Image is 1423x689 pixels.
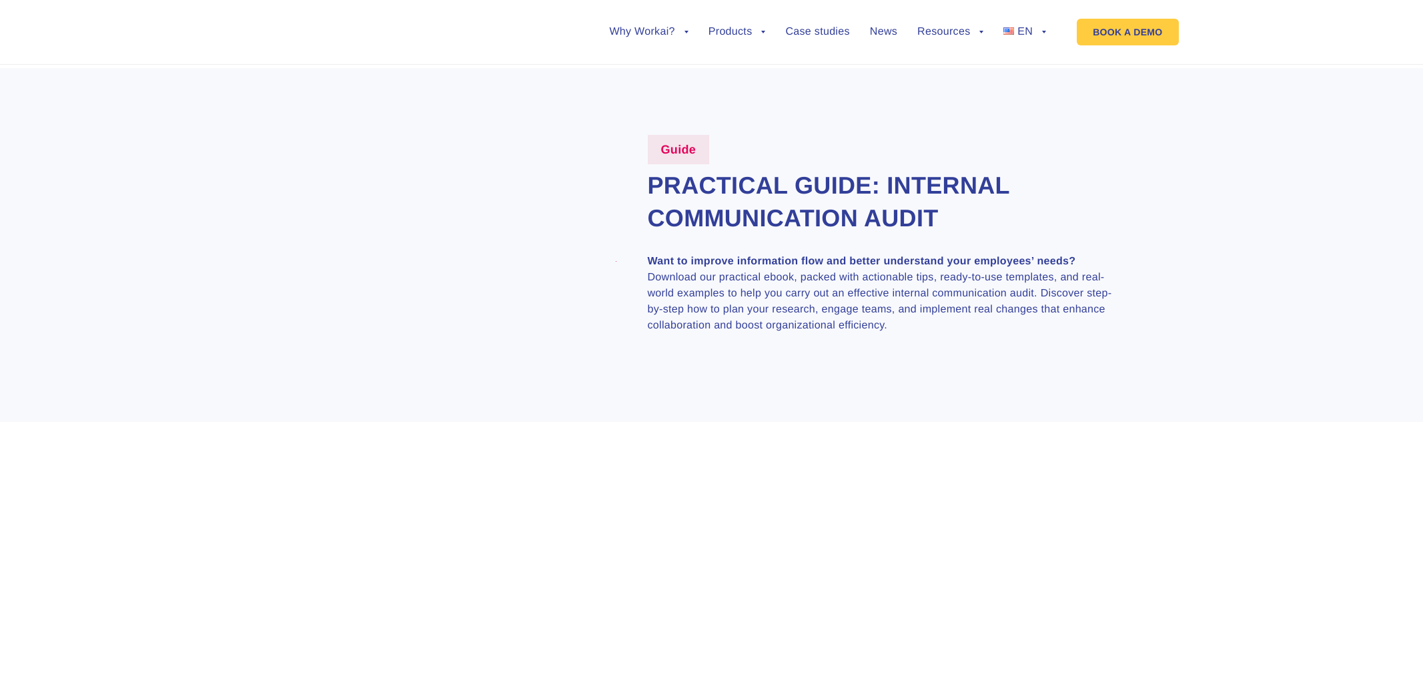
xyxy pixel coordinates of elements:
[648,256,1076,267] strong: Want to improve information flow and better understand your employees’ needs?
[785,27,849,37] a: Case studies
[648,170,1165,234] h2: Practical guide: Internal communication audit
[648,254,1115,334] p: Download our practical ebook, packed with actionable tips, ready-to-use templates, and real-world...
[917,27,983,37] a: Resources
[870,27,897,37] a: News
[1003,27,1046,37] a: EN
[609,27,688,37] a: Why Workai?
[1077,19,1178,45] a: BOOK A DEMO
[708,27,766,37] a: Products
[1017,26,1033,37] span: EN
[648,135,710,164] label: Guide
